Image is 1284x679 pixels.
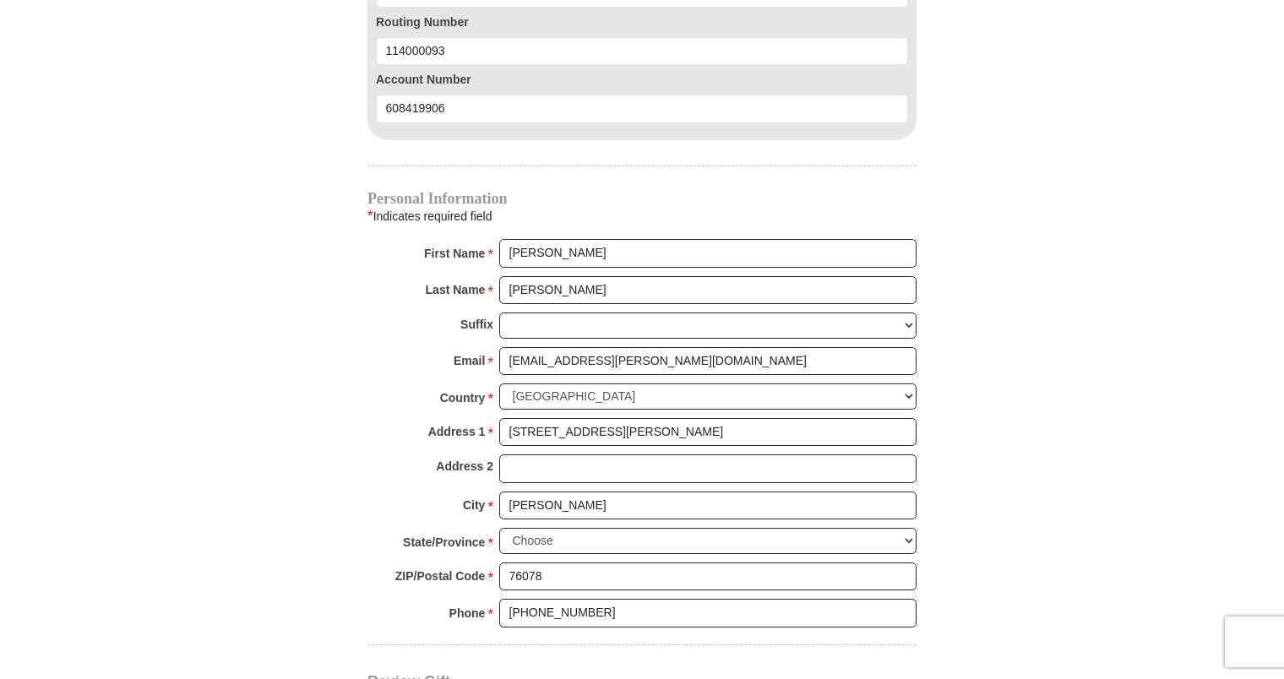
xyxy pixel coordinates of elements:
strong: Country [440,386,486,410]
strong: Address 1 [428,420,486,443]
div: Indicates required field [367,205,917,227]
strong: Last Name [426,278,486,301]
strong: First Name [424,242,485,265]
strong: City [463,493,485,517]
label: Account Number [376,71,908,89]
strong: Address 2 [436,454,493,478]
strong: ZIP/Postal Code [395,564,486,588]
strong: State/Province [403,530,485,554]
strong: Phone [449,601,486,625]
strong: Suffix [460,312,493,336]
h4: Personal Information [367,192,917,205]
strong: Email [454,349,485,372]
label: Routing Number [376,14,908,31]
